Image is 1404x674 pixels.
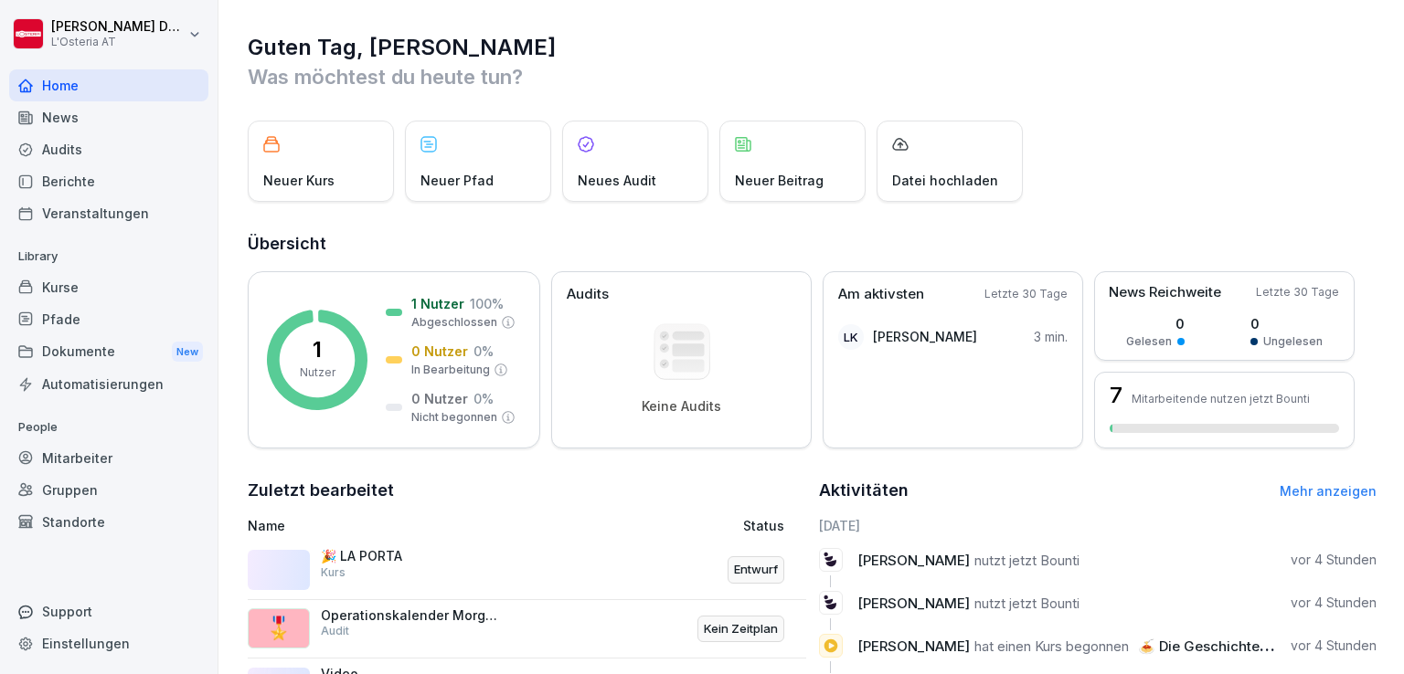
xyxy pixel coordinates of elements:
p: 0 Nutzer [411,389,468,408]
a: Berichte [9,165,208,197]
h2: Aktivitäten [819,478,909,503]
p: 🎉 LA PORTA [321,548,504,564]
h3: 7 [1110,384,1122,406]
span: hat einen Kurs begonnen [974,637,1129,655]
p: Status [743,516,784,535]
span: [PERSON_NAME] [857,552,970,569]
p: Am aktivsten [838,284,924,305]
span: 🍝 Die Geschichte der L'Osteria [1138,637,1349,655]
p: Entwurf [734,561,778,579]
a: Gruppen [9,474,208,506]
p: Nutzer [300,364,335,381]
p: 100 % [470,294,504,313]
p: In Bearbeitung [411,362,490,378]
p: 0 [1126,314,1185,333]
p: Neuer Pfad [420,171,494,190]
h1: Guten Tag, [PERSON_NAME] [248,33,1377,62]
p: Operationskalender Morgens [321,607,504,624]
a: Pfade [9,303,208,335]
p: Abgeschlossen [411,314,497,331]
p: Audit [321,623,349,639]
p: People [9,413,208,442]
a: Automatisierungen [9,368,208,400]
p: Name [248,516,590,535]
div: Dokumente [9,335,208,369]
p: 3 min. [1034,327,1068,346]
p: 0 % [473,342,494,361]
a: Veranstaltungen [9,197,208,229]
p: 1 Nutzer [411,294,464,313]
h2: Zuletzt bearbeitet [248,478,806,503]
a: Kurse [9,271,208,303]
p: vor 4 Stunden [1291,594,1377,612]
p: Audits [567,284,609,305]
p: 🎖️ [265,612,292,645]
a: Mitarbeiter [9,442,208,474]
p: Was möchtest du heute tun? [248,62,1377,91]
p: [PERSON_NAME] [873,327,977,346]
a: Audits [9,133,208,165]
span: nutzt jetzt Bounti [974,595,1080,612]
a: DokumenteNew [9,335,208,369]
p: L'Osteria AT [51,36,185,48]
a: 🎖️Operationskalender MorgensAuditKein Zeitplan [248,600,806,659]
p: News Reichweite [1109,282,1221,303]
div: LK [838,324,864,350]
p: Keine Audits [642,398,721,415]
span: [PERSON_NAME] [857,637,970,655]
span: [PERSON_NAME] [857,595,970,612]
p: 1 [313,339,322,361]
p: Gelesen [1126,333,1172,350]
p: Kurs [321,564,346,581]
a: Mehr anzeigen [1280,483,1377,499]
p: Mitarbeitende nutzen jetzt Bounti [1132,392,1310,405]
div: Support [9,595,208,627]
p: Nicht begonnen [411,409,497,426]
a: Standorte [9,506,208,538]
a: News [9,101,208,133]
p: Neues Audit [578,171,656,190]
p: Ungelesen [1263,333,1323,350]
div: New [172,342,203,363]
span: nutzt jetzt Bounti [974,552,1080,569]
h6: [DATE] [819,516,1377,535]
h2: Übersicht [248,231,1377,257]
a: Home [9,69,208,101]
p: Neuer Kurs [263,171,335,190]
p: Letzte 30 Tage [1256,284,1339,300]
a: Einstellungen [9,627,208,659]
a: 🎉 LA PORTAKursEntwurf [248,541,806,600]
p: Datei hochladen [892,171,998,190]
p: Kein Zeitplan [704,620,778,638]
p: vor 4 Stunden [1291,637,1377,655]
p: vor 4 Stunden [1291,551,1377,569]
p: Letzte 30 Tage [984,286,1068,302]
p: 0 % [473,389,494,408]
p: Library [9,242,208,271]
p: 0 Nutzer [411,342,468,361]
p: 0 [1250,314,1323,333]
p: Neuer Beitrag [735,171,824,190]
p: [PERSON_NAME] Damiani [51,19,185,35]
